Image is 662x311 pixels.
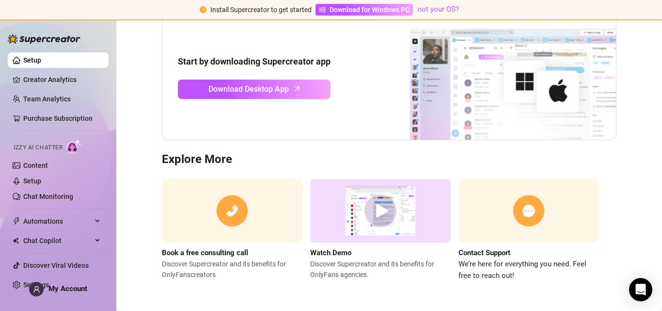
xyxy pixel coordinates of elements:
span: We’re here for everything you need. Feel free to reach out! [458,259,599,281]
a: Purchase Subscription [23,115,93,122]
span: Automations [23,213,92,229]
img: logo-BBDzfeDw.svg [8,34,80,44]
span: arrow-up [292,83,303,94]
span: exclamation-circle [200,6,206,13]
a: Discover Viral Videos [23,262,89,269]
a: Team Analytics [23,95,71,103]
span: Discover Supercreator and its benefits for OnlyFans creators [162,259,302,280]
a: Setup [23,177,41,185]
a: Setup [23,56,41,64]
span: thunderbolt [13,217,20,225]
img: contact support [458,179,599,243]
a: Book a free consulting callDiscover Supercreator and its benefits for OnlyFanscreators [162,179,302,281]
a: not your OS? [418,5,459,14]
a: Creator Analytics [23,72,101,87]
strong: Start by downloading Supercreator app [178,56,331,66]
img: supercreator demo [310,179,451,243]
strong: Contact Support [458,248,510,257]
span: user [33,286,40,293]
span: My Account [48,284,87,293]
img: Chat Copilot [13,237,19,244]
span: Download Desktop App [208,83,289,95]
a: Download Desktop Apparrow-up [178,80,331,99]
span: Discover Supercreator and its benefits for OnlyFans agencies. [310,259,451,280]
a: Content [23,162,48,169]
strong: Watch Demo [310,248,351,257]
span: Izzy AI Chatter [14,143,63,152]
span: Chat Copilot [23,233,92,248]
strong: Book a free consulting call [162,248,248,257]
img: download app [374,14,616,140]
h3: Explore More [162,152,616,167]
img: consulting call [162,179,302,243]
a: Chat Monitoring [23,193,73,200]
a: Download for Windows PC [315,4,413,16]
span: Download for Windows PC [330,4,410,15]
a: Settings [23,281,49,289]
a: Watch DemoDiscover Supercreator and its benefits for OnlyFans agencies. [310,179,451,281]
span: Install Supercreator to get started [210,6,312,14]
span: windows [319,6,326,13]
div: Open Intercom Messenger [629,278,652,301]
img: AI Chatter [66,139,81,153]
